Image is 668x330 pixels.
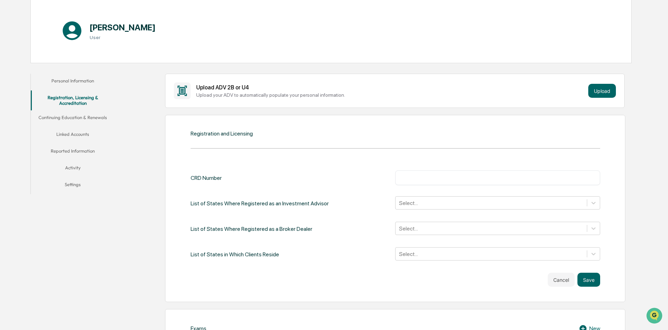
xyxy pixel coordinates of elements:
[7,15,127,26] p: How can we help?
[31,127,115,144] button: Linked Accounts
[24,60,88,66] div: We're available if you need us!
[196,92,585,98] div: Upload your ADV to automatically populate your personal information.
[48,85,90,98] a: 🗄️Attestations
[14,88,45,95] span: Preclearance
[58,88,87,95] span: Attestations
[31,110,115,127] button: Continuing Education & Renewals
[196,84,585,91] div: Upload ADV 2B or U4
[31,144,115,161] button: Reported Information
[31,177,115,194] button: Settings
[548,273,575,287] button: Cancel
[577,273,600,287] button: Save
[191,196,329,211] div: List of States Where Registered as an Investment Advisor
[31,74,115,90] button: Personal Information
[90,22,156,32] h1: [PERSON_NAME]
[70,118,85,124] span: Pylon
[51,89,56,94] div: 🗄️
[4,98,47,111] a: 🔎Data Lookup
[191,247,279,262] div: List of States in Which Clients Reside
[7,89,13,94] div: 🖐️
[90,35,156,40] h3: User
[191,130,253,137] div: Registration and Licensing
[24,53,115,60] div: Start new chat
[588,84,616,98] button: Upload
[31,161,115,177] button: Activity
[31,90,115,110] button: Registration, Licensing & Accreditation
[191,170,222,185] div: CRD Number
[49,118,85,124] a: Powered byPylon
[191,222,312,236] div: List of States Where Registered as a Broker Dealer
[646,307,665,326] iframe: Open customer support
[7,102,13,108] div: 🔎
[119,56,127,64] button: Start new chat
[7,53,20,66] img: 1746055101610-c473b297-6a78-478c-a979-82029cc54cd1
[31,74,115,194] div: secondary tabs example
[4,85,48,98] a: 🖐️Preclearance
[14,101,44,108] span: Data Lookup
